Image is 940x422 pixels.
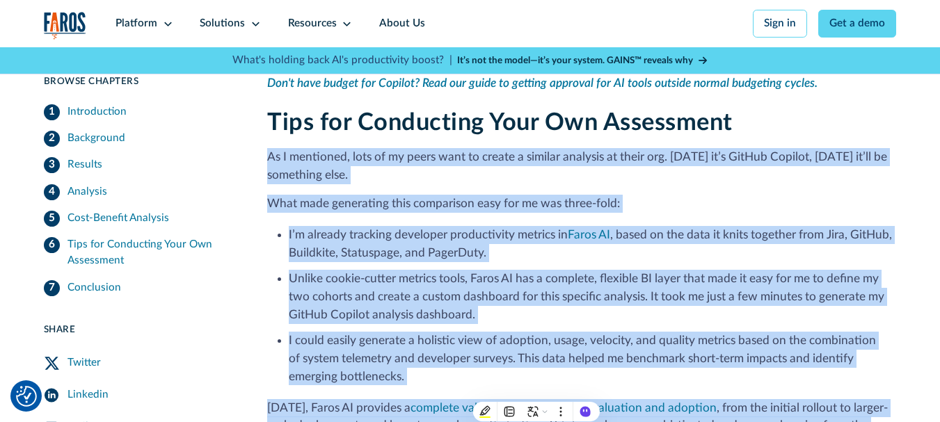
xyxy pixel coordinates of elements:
[267,148,896,184] p: As I mentioned, lots of my peers want to create a similar analysis at their org. [DATE] it’s GitH...
[67,158,102,174] div: Results
[44,152,236,179] a: Results
[67,238,235,270] div: Tips for Conducting Your Own Assessment
[67,387,109,403] div: Linkedin
[267,108,896,137] h2: Tips for Conducting Your Own Assessment
[67,184,107,200] div: Analysis
[44,126,236,152] a: Background
[288,16,337,32] div: Resources
[289,332,896,386] li: I could easily generate a holistic view of adoption, usage, velocity, and quality metrics based o...
[16,386,37,407] button: Cookie Settings
[67,131,125,147] div: Background
[67,280,121,296] div: Conclusion
[411,402,717,414] a: complete value framework for AI evaluation and adoption
[44,323,236,336] div: Share
[457,54,708,67] a: It’s not the model—it’s your system. GAINS™ reveals why
[44,74,236,88] div: Browse Chapters
[44,275,236,301] a: Conclusion
[232,53,452,69] p: What's holding back AI's productivity boost? |
[289,270,896,324] li: Unlike cookie-cutter metrics tools, Faros AI has a complete, flexible BI layer that made it easy ...
[568,229,610,241] a: Faros AI
[44,348,236,380] a: Twitter Share
[67,211,169,227] div: Cost-Benefit Analysis
[289,226,896,262] li: I’m already tracking developer productivity metrics in , based on the data it knits together from...
[44,206,236,232] a: Cost-Benefit Analysis
[44,12,86,40] a: home
[16,386,37,407] img: Revisit consent button
[44,232,236,275] a: Tips for Conducting Your Own Assessment
[115,16,157,32] div: Platform
[67,104,127,120] div: Introduction
[44,179,236,205] a: Analysis
[44,99,236,126] a: Introduction
[267,195,896,213] p: What made generating this comparison easy for me was three-fold:
[457,56,693,65] strong: It’s not the model—it’s your system. GAINS™ reveals why
[818,10,897,38] a: Get a demo
[44,12,86,40] img: Logo of the analytics and reporting company Faros.
[753,10,808,38] a: Sign in
[267,77,818,89] a: Don't have budget for Copilot? Read our guide to getting approval for AI tools outside normal bud...
[67,355,101,371] div: Twitter
[44,380,236,412] a: LinkedIn Share
[200,16,245,32] div: Solutions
